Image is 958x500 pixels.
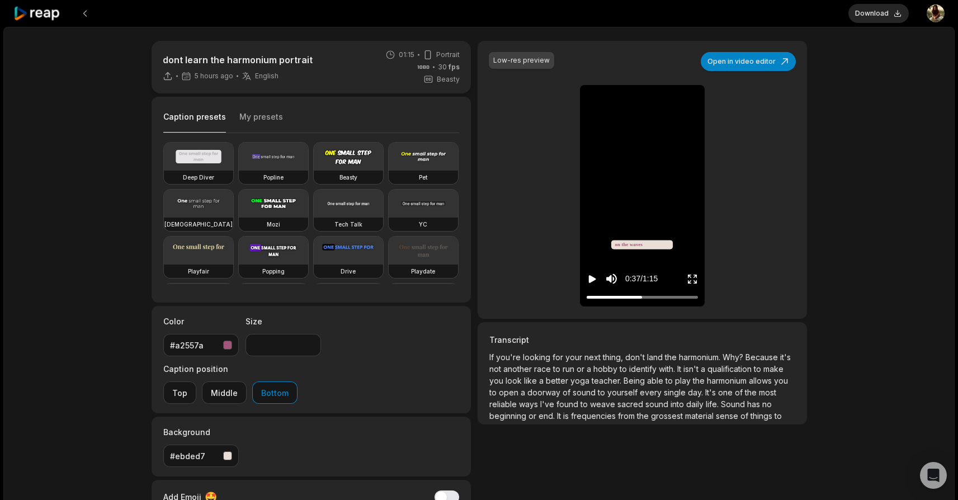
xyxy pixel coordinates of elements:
[630,241,643,248] span: waves
[263,173,284,182] h3: Popline
[686,399,706,409] span: daily
[659,364,677,374] span: with.
[707,364,754,374] span: qualification
[651,411,685,421] span: grossest
[399,50,414,60] span: 01:15
[721,399,747,409] span: Sound
[519,399,540,409] span: ways
[571,411,618,421] span: frequencies
[723,352,745,362] span: Why?
[615,241,621,248] span: on
[745,352,780,362] span: Because
[539,376,546,385] span: a
[438,62,460,72] span: 30
[629,364,659,374] span: identify
[587,268,598,289] button: Play video
[707,376,749,385] span: harmonium
[584,352,603,362] span: next
[557,411,563,421] span: It
[534,364,553,374] span: race
[565,352,584,362] span: your
[675,376,693,385] span: play
[521,388,527,397] span: a
[605,272,619,286] button: Mute sound
[527,388,563,397] span: doorway
[339,173,357,182] h3: Beasty
[754,364,763,374] span: to
[506,376,524,385] span: look
[617,399,645,409] span: sacred
[164,220,233,229] h3: [DEMOGRAPHIC_DATA]
[539,411,557,421] span: end.
[637,411,651,421] span: the
[563,388,573,397] span: of
[563,364,577,374] span: run
[774,376,788,385] span: you
[693,376,707,385] span: the
[163,111,226,133] button: Caption presets
[749,376,774,385] span: allows
[489,364,503,374] span: not
[688,388,705,397] span: day.
[252,381,298,404] button: Bottom
[553,352,565,362] span: for
[587,364,593,374] span: a
[523,352,553,362] span: looking
[419,220,427,229] h3: YC
[411,267,435,276] h3: Playdate
[762,399,772,409] span: no
[685,411,716,421] span: material
[163,426,239,438] label: Background
[751,411,775,421] span: things
[163,381,196,404] button: Top
[553,364,563,374] span: to
[570,376,592,385] span: yoga
[503,364,534,374] span: another
[647,352,665,362] span: land
[489,334,795,346] h3: Transcript
[647,376,666,385] span: able
[202,381,247,404] button: Middle
[598,388,607,397] span: to
[775,411,782,421] span: to
[163,334,239,356] button: #a2557a
[195,72,233,81] span: 5 hours ago
[573,388,598,397] span: sound
[239,111,283,133] button: My presets
[170,450,219,462] div: #ebded7
[622,241,629,248] span: the
[334,220,362,229] h3: Tech Talk
[705,388,718,397] span: It's
[701,364,707,374] span: a
[489,352,496,362] span: If
[577,364,587,374] span: or
[489,376,506,385] span: you
[716,411,740,421] span: sense
[581,399,590,409] span: to
[671,399,686,409] span: into
[546,376,570,385] span: better
[665,352,679,362] span: the
[687,268,698,289] button: Enter Fullscreen
[607,388,640,397] span: yourself
[170,339,219,351] div: #a2557a
[489,411,528,421] span: beginning
[437,74,460,84] span: Beasty
[718,388,735,397] span: one
[625,273,658,285] div: 0:37 / 1:15
[528,411,539,421] span: or
[524,376,539,385] span: like
[593,364,620,374] span: hobby
[419,173,427,182] h3: Pet
[163,315,239,327] label: Color
[255,72,279,81] span: English
[624,376,647,385] span: Being
[677,364,683,374] span: It
[163,363,298,375] label: Caption position
[496,352,523,362] span: you're
[163,445,239,467] button: #ebded7
[645,399,671,409] span: sound
[540,399,556,409] span: I've
[493,55,550,65] div: Low-res preview
[780,352,791,362] span: it's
